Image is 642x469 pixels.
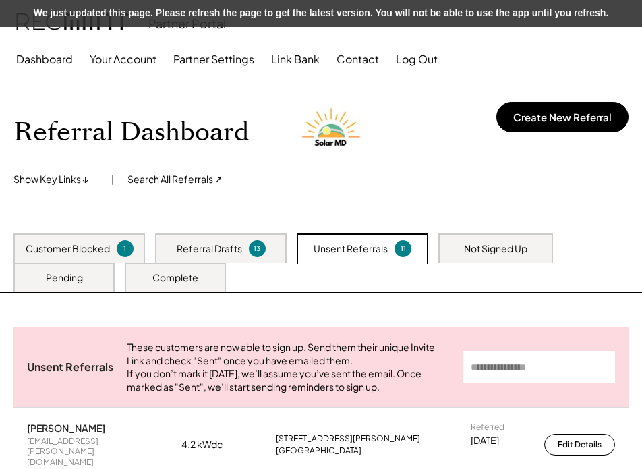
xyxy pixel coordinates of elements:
div: Unsent Referrals [27,360,113,375]
div: Pending [46,271,83,285]
button: Create New Referral [496,102,629,132]
div: [PERSON_NAME] [27,422,105,434]
button: Edit Details [544,434,615,456]
h1: Referral Dashboard [13,117,249,148]
div: 4.2 kWdc [181,438,249,451]
div: These customers are now able to sign up. Send them their unique Invite Link and check "Sent" once... [127,341,450,393]
div: 11 [397,244,409,254]
div: [DATE] [471,434,499,447]
div: Show Key Links ↓ [13,173,98,186]
button: Partner Settings [173,46,254,73]
div: 1 [119,244,132,254]
button: Dashboard [16,46,73,73]
button: Your Account [90,46,156,73]
div: Not Signed Up [464,242,527,256]
button: Log Out [396,46,438,73]
div: Referred [471,422,504,433]
button: Link Bank [271,46,320,73]
div: Customer Blocked [26,242,110,256]
div: 13 [251,244,264,254]
button: Contact [337,46,379,73]
div: [GEOGRAPHIC_DATA] [276,445,361,456]
div: Referral Drafts [177,242,242,256]
img: Solar%20MD%20LOgo.png [296,95,370,169]
div: Search All Referrals ↗ [127,173,223,186]
div: Unsent Referrals [314,242,388,256]
div: [EMAIL_ADDRESS][PERSON_NAME][DOMAIN_NAME] [27,436,155,468]
div: [STREET_ADDRESS][PERSON_NAME] [276,433,420,444]
div: Complete [152,271,198,285]
div: | [111,173,114,186]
